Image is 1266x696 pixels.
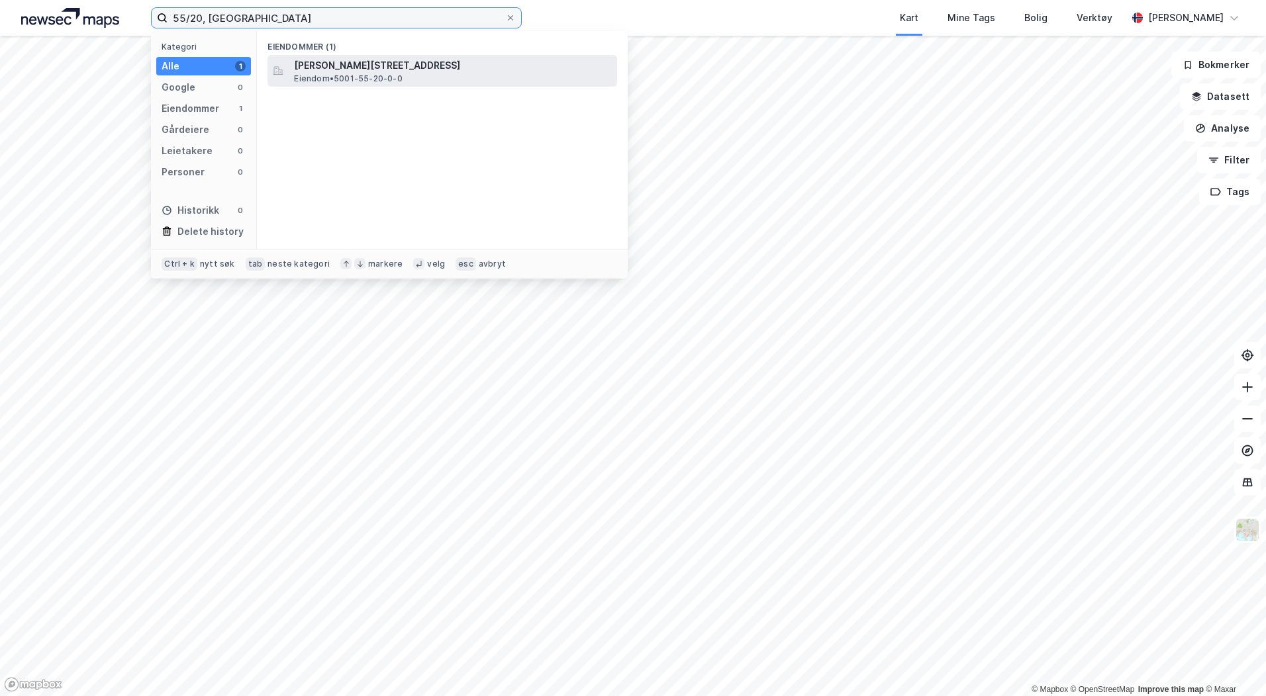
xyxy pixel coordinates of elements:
div: 1 [235,61,246,71]
div: 0 [235,146,246,156]
div: Google [162,79,195,95]
button: Filter [1197,147,1261,173]
button: Datasett [1180,83,1261,110]
div: Kategori [162,42,251,52]
iframe: Chat Widget [1200,632,1266,696]
div: Kart [900,10,918,26]
div: Alle [162,58,179,74]
a: OpenStreetMap [1071,685,1135,694]
a: Mapbox [1032,685,1068,694]
div: tab [246,257,266,271]
div: Eiendommer (1) [257,31,628,55]
div: markere [368,259,403,269]
div: Historikk [162,202,219,218]
button: Bokmerker [1171,52,1261,78]
div: Leietakere [162,143,213,159]
div: Gårdeiere [162,122,209,138]
div: Eiendommer [162,101,219,116]
div: Mine Tags [948,10,995,26]
a: Improve this map [1138,685,1204,694]
div: esc [456,257,476,271]
div: 0 [235,167,246,177]
div: 0 [235,82,246,93]
input: Søk på adresse, matrikkel, gårdeiere, leietakere eller personer [168,8,505,28]
span: Eiendom • 5001-55-20-0-0 [294,73,402,84]
button: Analyse [1184,115,1261,142]
div: Verktøy [1077,10,1112,26]
img: Z [1235,517,1260,543]
div: velg [427,259,445,269]
div: 0 [235,124,246,135]
div: 1 [235,103,246,114]
a: Mapbox homepage [4,677,62,692]
div: Personer [162,164,205,180]
div: avbryt [479,259,506,269]
div: neste kategori [268,259,330,269]
span: [PERSON_NAME][STREET_ADDRESS] [294,58,612,73]
div: Ctrl + k [162,257,197,271]
div: nytt søk [200,259,235,269]
div: Kontrollprogram for chat [1200,632,1266,696]
button: Tags [1199,179,1261,205]
div: 0 [235,205,246,216]
div: Delete history [177,224,244,239]
div: Bolig [1024,10,1047,26]
div: [PERSON_NAME] [1148,10,1224,26]
img: logo.a4113a55bc3d86da70a041830d287a7e.svg [21,8,119,28]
